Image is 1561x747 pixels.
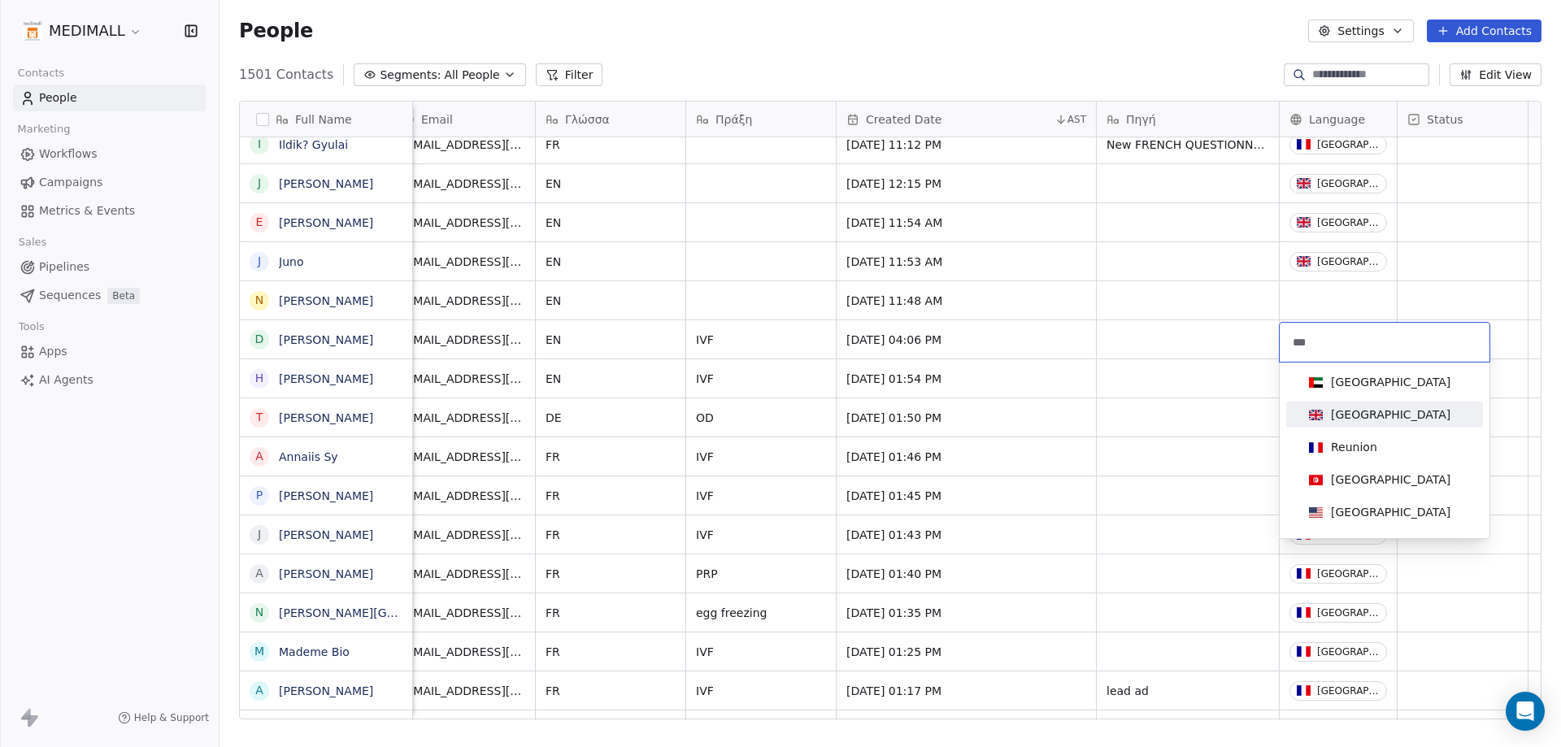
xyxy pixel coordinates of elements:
div: [GEOGRAPHIC_DATA] [1331,504,1450,520]
div: Suggestions [1286,369,1483,532]
div: [GEOGRAPHIC_DATA] [1331,374,1450,390]
div: [GEOGRAPHIC_DATA] [1331,471,1450,488]
div: [GEOGRAPHIC_DATA] [1331,406,1450,423]
div: Reunion [1331,439,1377,455]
